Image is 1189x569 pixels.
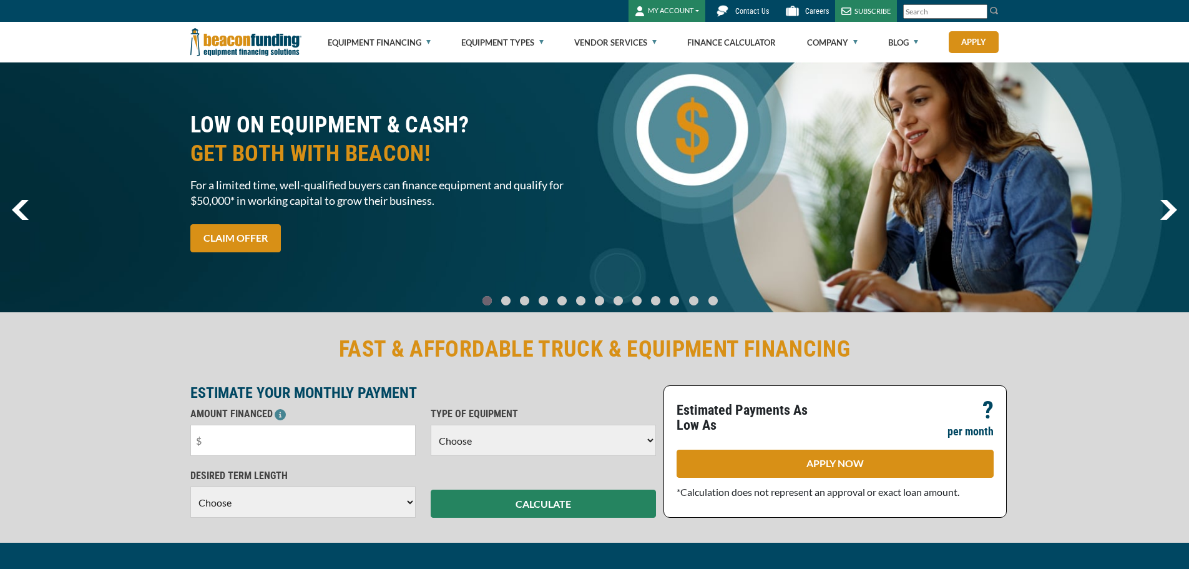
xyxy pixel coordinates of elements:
[573,295,588,306] a: Go To Slide 5
[431,407,656,422] p: TYPE OF EQUIPMENT
[498,295,513,306] a: Go To Slide 1
[12,200,29,220] a: previous
[705,295,721,306] a: Go To Slide 12
[461,22,544,62] a: Equipment Types
[190,177,587,209] span: For a limited time, well-qualified buyers can finance equipment and qualify for $50,000* in worki...
[328,22,431,62] a: Equipment Financing
[903,4,987,19] input: Search
[677,403,828,433] p: Estimated Payments As Low As
[677,486,959,498] span: *Calculation does not represent an approval or exact loan amount.
[517,295,532,306] a: Go To Slide 2
[190,385,656,400] p: ESTIMATE YOUR MONTHLY PAYMENT
[190,139,587,168] span: GET BOTH WITH BEACON!
[888,22,918,62] a: Blog
[1160,200,1177,220] a: next
[974,7,984,17] a: Clear search text
[610,295,625,306] a: Go To Slide 7
[805,7,829,16] span: Careers
[687,22,776,62] a: Finance Calculator
[648,295,663,306] a: Go To Slide 9
[667,295,682,306] a: Go To Slide 10
[807,22,858,62] a: Company
[1160,200,1177,220] img: Right Navigator
[989,6,999,16] img: Search
[190,22,301,62] img: Beacon Funding Corporation logo
[574,22,657,62] a: Vendor Services
[190,335,999,364] h2: FAST & AFFORDABLE TRUCK & EQUIPMENT FINANCING
[190,407,416,422] p: AMOUNT FINANCED
[686,295,702,306] a: Go To Slide 11
[190,425,416,456] input: $
[947,424,994,439] p: per month
[629,295,644,306] a: Go To Slide 8
[949,31,999,53] a: Apply
[592,295,607,306] a: Go To Slide 6
[554,295,569,306] a: Go To Slide 4
[190,111,587,168] h2: LOW ON EQUIPMENT & CASH?
[12,200,29,220] img: Left Navigator
[982,403,994,418] p: ?
[479,295,494,306] a: Go To Slide 0
[190,224,281,252] a: CLAIM OFFER
[536,295,550,306] a: Go To Slide 3
[677,450,994,478] a: APPLY NOW
[431,490,656,518] button: CALCULATE
[735,7,769,16] span: Contact Us
[190,468,416,483] p: DESIRED TERM LENGTH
